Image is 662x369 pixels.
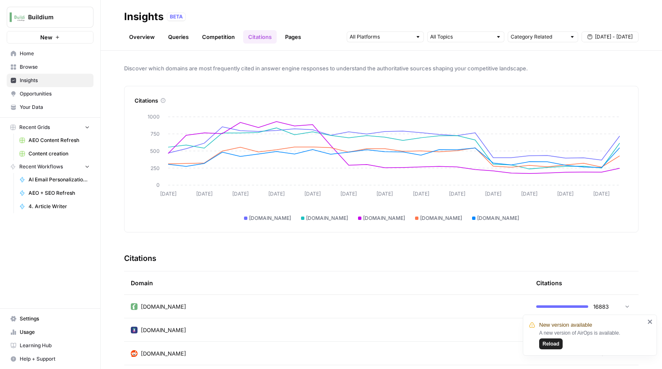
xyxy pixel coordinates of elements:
tspan: 0 [156,182,160,188]
tspan: [DATE] [485,191,501,197]
tspan: [DATE] [521,191,537,197]
a: Opportunities [7,87,93,101]
span: [DOMAIN_NAME] [141,302,186,311]
span: [DOMAIN_NAME] [306,214,348,222]
button: Recent Grids [7,121,93,134]
span: [DOMAIN_NAME] [477,214,519,222]
tspan: [DATE] [557,191,574,197]
button: New [7,31,93,44]
span: New [40,33,52,41]
tspan: [DATE] [376,191,393,197]
tspan: [DATE] [340,191,357,197]
tspan: [DATE] [449,191,465,197]
span: 4. Article Writer [29,203,90,210]
a: Learning Hub [7,339,93,352]
img: fe3faw8jaht5xv2lrv8zgeseqims [131,327,138,333]
span: Content creation [29,150,90,157]
a: Overview [124,30,160,44]
a: Citations [243,30,277,44]
a: 4. Article Writer [16,200,93,213]
div: Citations [536,271,562,294]
h3: Citations [124,253,156,264]
span: Learning Hub [20,342,90,349]
button: Recent Workflows [7,160,93,173]
span: 16883 [593,302,607,311]
a: Settings [7,312,93,325]
span: Buildium [28,13,79,21]
span: [DOMAIN_NAME] [141,349,186,358]
span: [DOMAIN_NAME] [363,214,405,222]
div: Insights [124,10,164,23]
span: Opportunities [20,90,90,98]
tspan: [DATE] [413,191,429,197]
span: AEO + SEO Refresh [29,189,90,197]
a: Home [7,47,93,60]
tspan: [DATE] [196,191,213,197]
a: Usage [7,325,93,339]
div: BETA [167,13,186,21]
a: Pages [280,30,306,44]
tspan: 500 [150,148,160,154]
span: Your Data [20,103,90,111]
tspan: 250 [151,165,160,171]
a: AI Email Personalization + Buyer Summary2 [16,173,93,186]
img: m2cl2pnoess66jx31edqk0jfpcfn [131,350,138,357]
button: Help + Support [7,352,93,366]
span: Home [20,50,90,57]
button: Workspace: Buildium [7,7,93,28]
tspan: 750 [151,131,160,137]
button: Reload [539,338,563,349]
div: Domain [131,271,523,294]
input: Category Related [511,33,566,41]
span: Usage [20,328,90,336]
a: Content creation [16,147,93,160]
span: [DOMAIN_NAME] [141,326,186,334]
a: Browse [7,60,93,74]
img: v3d0gf1r195jgbdj8f0jhmpvsfiu [131,303,138,310]
input: All Platforms [350,33,412,41]
span: New version available [539,321,592,329]
span: Recent Grids [19,124,50,131]
span: Insights [20,77,90,84]
tspan: [DATE] [232,191,249,197]
span: AI Email Personalization + Buyer Summary2 [29,176,90,183]
div: Citations [135,96,628,105]
div: A new version of AirOps is available. [539,329,645,349]
span: Discover which domains are most frequently cited in answer engine responses to understand the aut... [124,64,639,72]
button: [DATE] - [DATE] [582,31,639,42]
a: Insights [7,74,93,87]
span: Browse [20,63,90,71]
a: Competition [197,30,240,44]
tspan: 1000 [148,114,160,120]
span: Reload [543,340,559,348]
a: Queries [163,30,194,44]
span: Settings [20,315,90,323]
tspan: [DATE] [304,191,321,197]
span: [DATE] - [DATE] [595,33,633,41]
span: Help + Support [20,355,90,363]
a: AEO + SEO Refresh [16,186,93,200]
tspan: [DATE] [160,191,177,197]
span: [DOMAIN_NAME] [420,214,462,222]
a: Your Data [7,101,93,114]
input: All Topics [430,33,492,41]
span: [DOMAIN_NAME] [249,214,291,222]
a: AEO Content Refresh [16,134,93,147]
button: close [647,318,653,325]
span: Recent Workflows [19,163,63,170]
tspan: [DATE] [593,191,610,197]
span: AEO Content Refresh [29,137,90,144]
img: Buildium Logo [10,10,25,25]
tspan: [DATE] [268,191,285,197]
